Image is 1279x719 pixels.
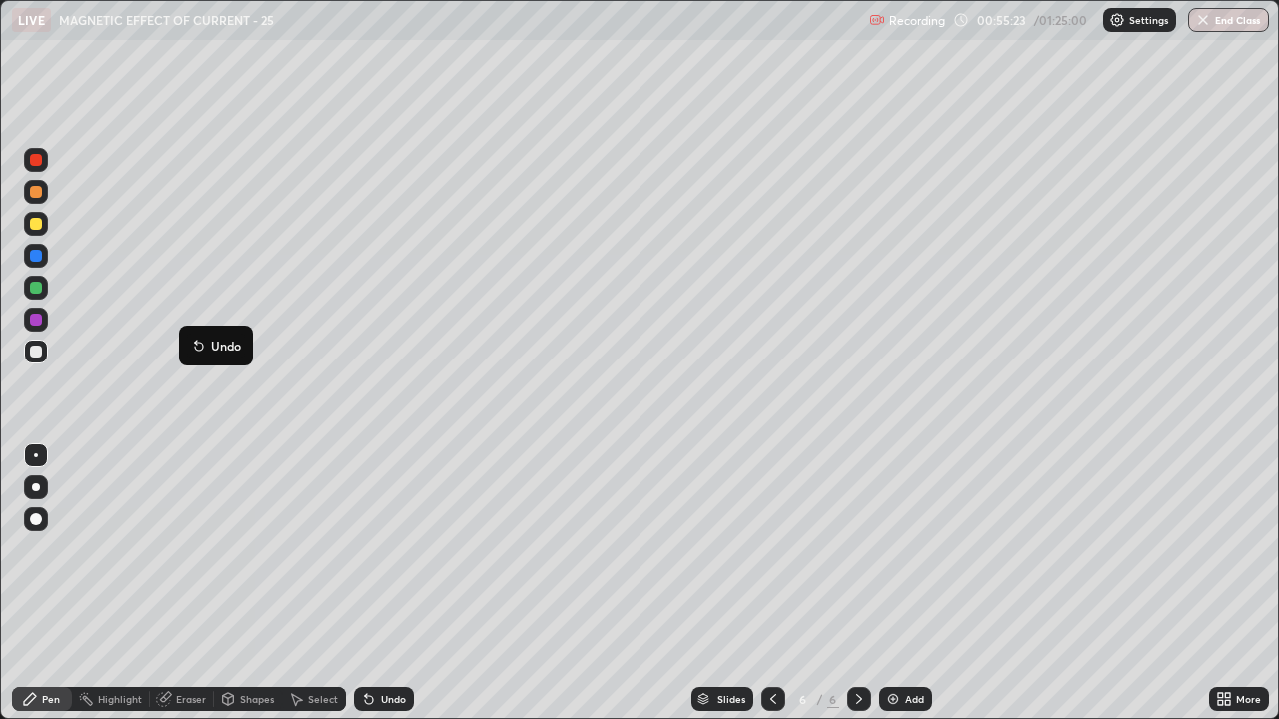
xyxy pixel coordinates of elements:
[187,334,245,358] button: Undo
[1236,694,1261,704] div: More
[18,12,45,28] p: LIVE
[869,12,885,28] img: recording.375f2c34.svg
[381,694,406,704] div: Undo
[1188,8,1269,32] button: End Class
[240,694,274,704] div: Shapes
[176,694,206,704] div: Eraser
[717,694,745,704] div: Slides
[885,691,901,707] img: add-slide-button
[98,694,142,704] div: Highlight
[905,694,924,704] div: Add
[59,12,274,28] p: MAGNETIC EFFECT OF CURRENT - 25
[211,338,241,354] p: Undo
[42,694,60,704] div: Pen
[889,13,945,28] p: Recording
[793,693,813,705] div: 6
[827,690,839,708] div: 6
[1195,12,1211,28] img: end-class-cross
[308,694,338,704] div: Select
[1109,12,1125,28] img: class-settings-icons
[1129,15,1168,25] p: Settings
[817,693,823,705] div: /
